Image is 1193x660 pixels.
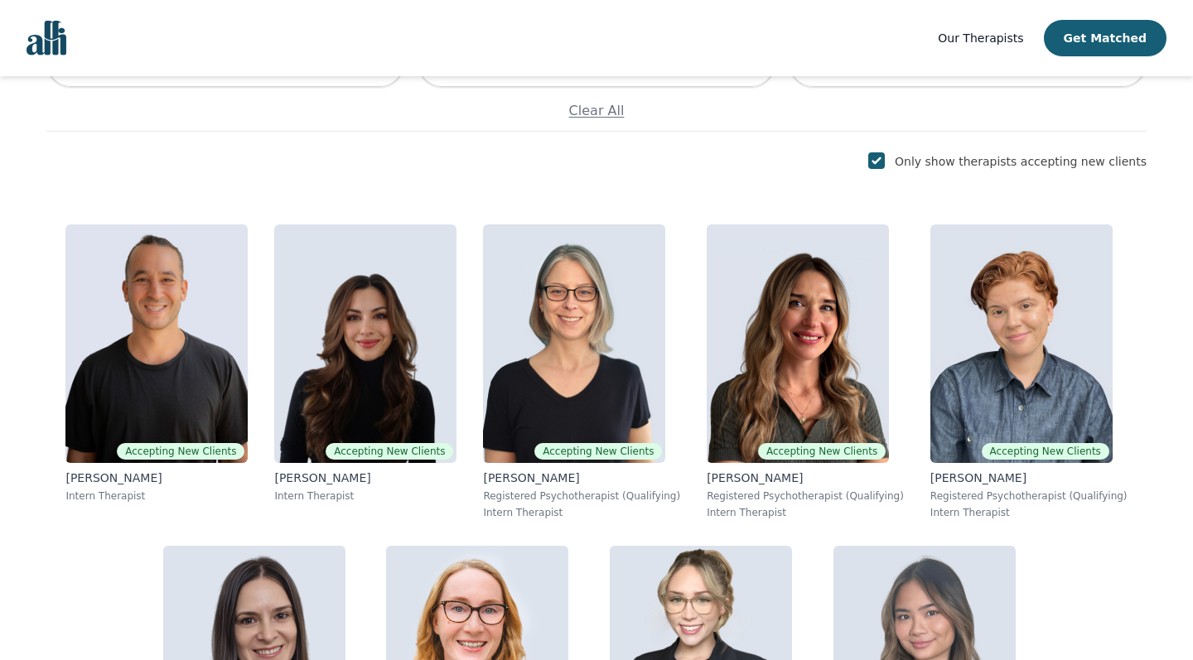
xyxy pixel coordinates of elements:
[930,224,1113,463] img: Capri_Contreras-De Blasis
[758,443,886,460] span: Accepting New Clients
[483,224,665,463] img: Meghan_Dudley
[274,224,456,463] img: Saba_Salemi
[27,21,66,55] img: alli logo
[693,211,917,532] a: Natalia_SimachkevitchAccepting New Clients[PERSON_NAME]Registered Psychotherapist (Qualifying)Int...
[117,443,244,460] span: Accepting New Clients
[274,470,456,486] p: [PERSON_NAME]
[65,224,248,463] img: Kavon_Banejad
[707,224,889,463] img: Natalia_Simachkevitch
[326,443,453,460] span: Accepting New Clients
[938,28,1023,48] a: Our Therapists
[483,506,680,519] p: Intern Therapist
[483,470,680,486] p: [PERSON_NAME]
[707,470,904,486] p: [PERSON_NAME]
[895,155,1147,168] label: Only show therapists accepting new clients
[982,443,1109,460] span: Accepting New Clients
[1044,20,1166,56] button: Get Matched
[930,506,1128,519] p: Intern Therapist
[483,489,680,503] p: Registered Psychotherapist (Qualifying)
[65,489,248,503] p: Intern Therapist
[470,211,693,532] a: Meghan_DudleyAccepting New Clients[PERSON_NAME]Registered Psychotherapist (Qualifying)Intern Ther...
[261,211,470,532] a: Saba_SalemiAccepting New Clients[PERSON_NAME]Intern Therapist
[707,506,904,519] p: Intern Therapist
[930,470,1128,486] p: [PERSON_NAME]
[274,489,456,503] p: Intern Therapist
[52,211,261,532] a: Kavon_BanejadAccepting New Clients[PERSON_NAME]Intern Therapist
[938,31,1023,45] span: Our Therapists
[930,489,1128,503] p: Registered Psychotherapist (Qualifying)
[65,470,248,486] p: [PERSON_NAME]
[46,101,1147,121] p: Clear All
[534,443,662,460] span: Accepting New Clients
[707,489,904,503] p: Registered Psychotherapist (Qualifying)
[917,211,1141,532] a: Capri_Contreras-De BlasisAccepting New Clients[PERSON_NAME]Registered Psychotherapist (Qualifying...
